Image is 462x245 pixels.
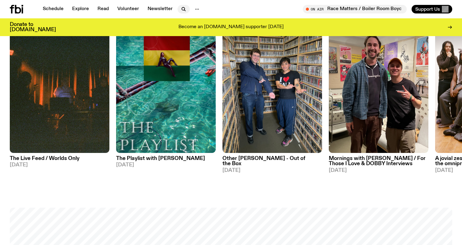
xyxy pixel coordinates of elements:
[178,24,284,30] p: Become an [DOMAIN_NAME] supporter [DATE]
[116,156,216,161] h3: The Playlist with [PERSON_NAME]
[329,156,428,166] h3: Mornings with [PERSON_NAME] / For Those I Love & DOBBY Interviews
[222,153,322,173] a: Other [PERSON_NAME] - Out of the Box[DATE]
[222,168,322,173] span: [DATE]
[116,162,216,168] span: [DATE]
[144,5,176,13] a: Newsletter
[94,5,112,13] a: Read
[329,20,428,153] img: DOBBY and Ben in the fbi.radio studio, standing in front of some tour posters
[68,5,93,13] a: Explore
[329,168,428,173] span: [DATE]
[329,153,428,173] a: Mornings with [PERSON_NAME] / For Those I Love & DOBBY Interviews[DATE]
[222,156,322,166] h3: Other [PERSON_NAME] - Out of the Box
[10,162,109,168] span: [DATE]
[303,5,407,13] button: On AirRace Matters / Boiler Room Boycott (and beyond)
[116,20,216,153] img: The poster for this episode of The Playlist. It features the album artwork for Amaarae's BLACK ST...
[114,5,143,13] a: Volunteer
[116,153,216,168] a: The Playlist with [PERSON_NAME][DATE]
[10,153,109,168] a: The Live Feed / Worlds Only[DATE]
[412,5,452,13] button: Support Us
[39,5,67,13] a: Schedule
[415,6,440,12] span: Support Us
[222,20,322,153] img: Matt Do & Other Joe
[10,22,56,32] h3: Donate to [DOMAIN_NAME]
[10,156,109,161] h3: The Live Feed / Worlds Only
[10,20,109,153] img: A grainy film image of shadowy band figures on stage, with red light behind them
